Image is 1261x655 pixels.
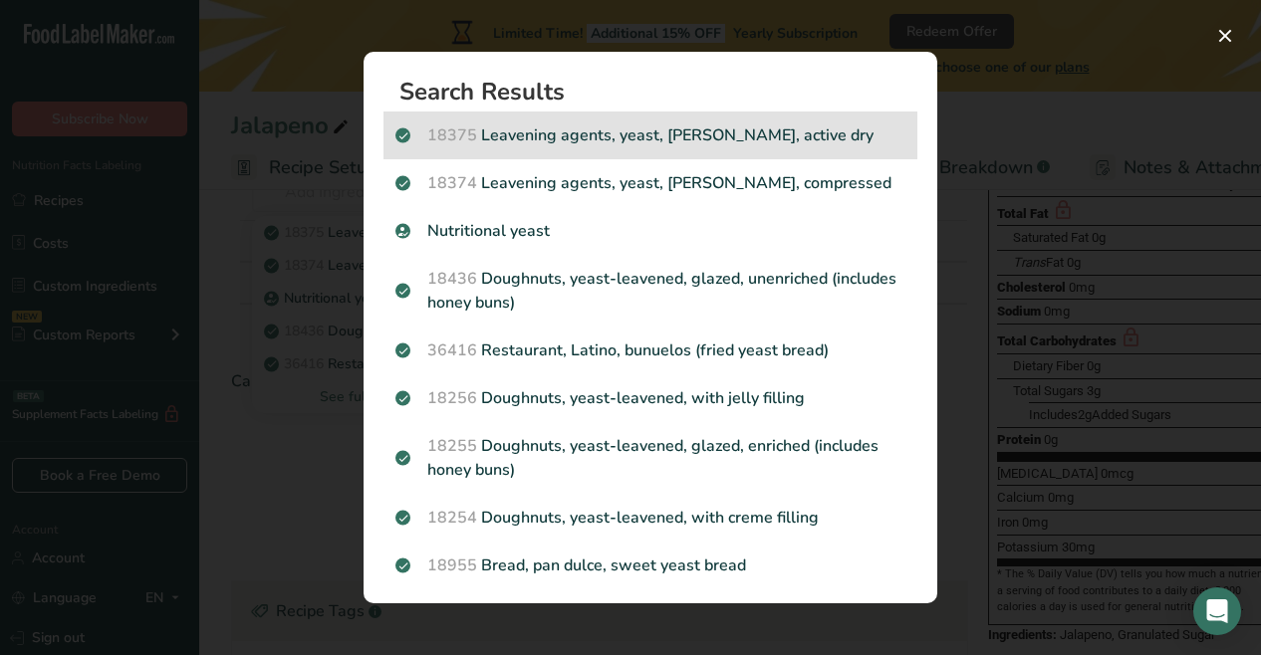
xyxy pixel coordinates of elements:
[395,267,905,315] p: Doughnuts, yeast-leavened, glazed, unenriched (includes honey buns)
[427,172,477,194] span: 18374
[395,601,905,625] p: Yeast extract spread
[399,80,917,104] h1: Search Results
[395,553,905,577] p: Bread, pan dulce, sweet yeast bread
[395,434,905,482] p: Doughnuts, yeast-leavened, glazed, enriched (includes honey buns)
[427,387,477,409] span: 18256
[427,435,477,457] span: 18255
[427,554,477,576] span: 18955
[395,338,905,362] p: Restaurant, Latino, bunuelos (fried yeast bread)
[427,602,477,624] span: 43406
[395,123,905,147] p: Leavening agents, yeast, [PERSON_NAME], active dry
[427,268,477,290] span: 18436
[395,386,905,410] p: Doughnuts, yeast-leavened, with jelly filling
[1193,587,1241,635] div: Open Intercom Messenger
[395,219,905,243] p: Nutritional yeast
[395,171,905,195] p: Leavening agents, yeast, [PERSON_NAME], compressed
[427,507,477,529] span: 18254
[427,339,477,361] span: 36416
[427,124,477,146] span: 18375
[395,506,905,530] p: Doughnuts, yeast-leavened, with creme filling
